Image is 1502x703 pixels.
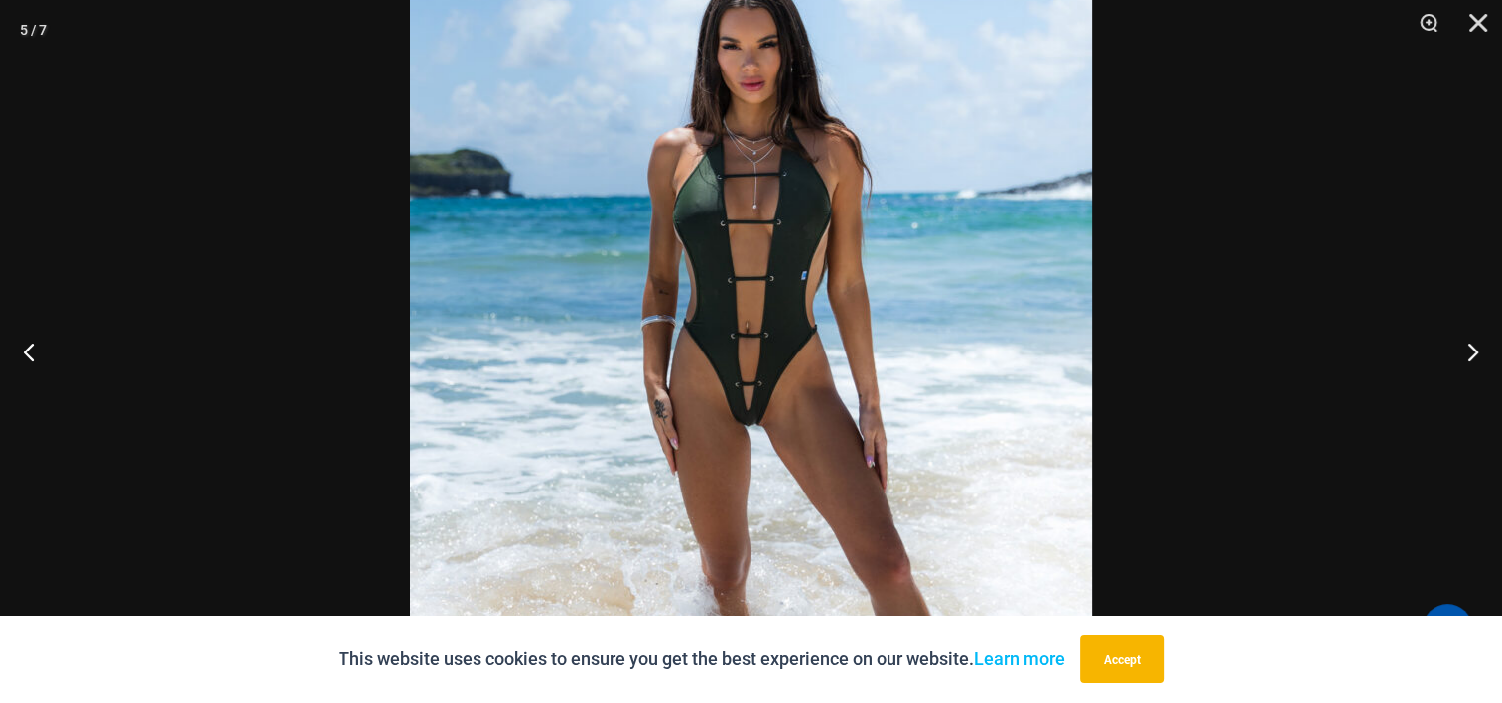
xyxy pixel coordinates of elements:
[1428,302,1502,401] button: Next
[20,15,47,45] div: 5 / 7
[974,648,1065,669] a: Learn more
[1080,635,1164,683] button: Accept
[339,644,1065,674] p: This website uses cookies to ensure you get the best experience on our website.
